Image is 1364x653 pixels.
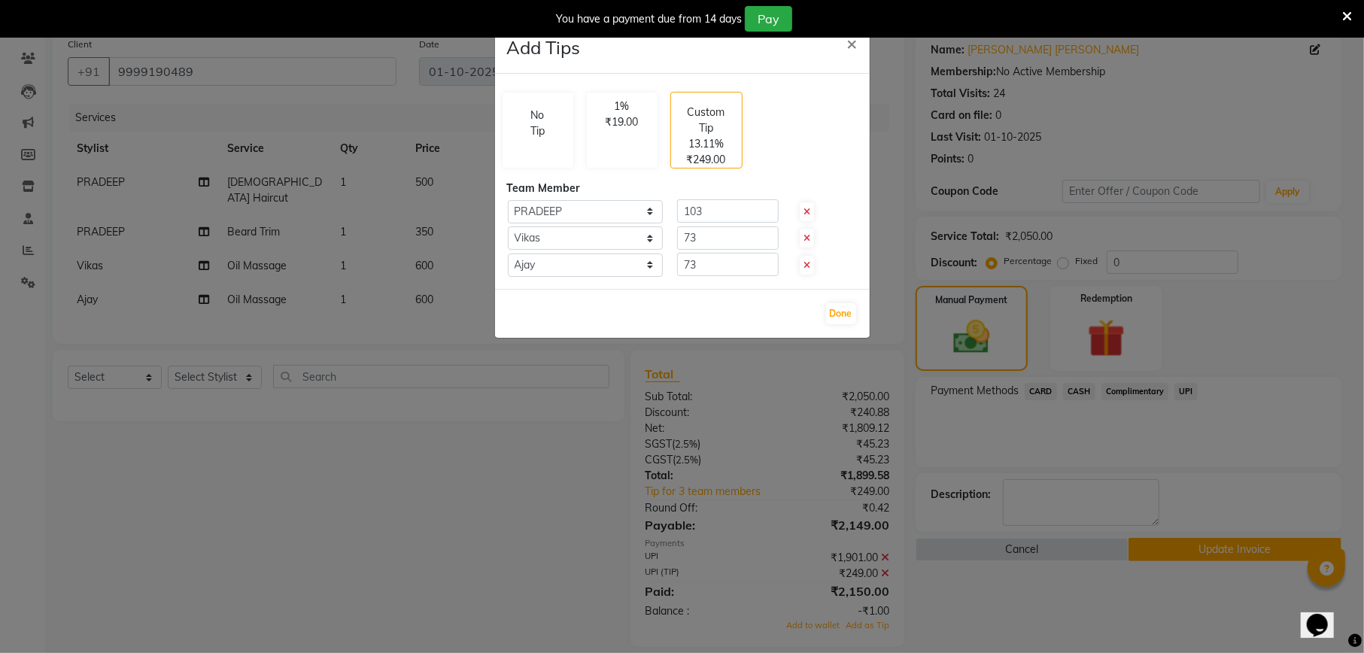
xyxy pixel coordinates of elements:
[745,6,792,32] button: Pay
[507,34,581,61] h4: Add Tips
[556,11,742,27] div: You have a payment due from 14 days
[596,114,649,130] p: ₹19.00
[826,303,856,324] button: Done
[527,108,549,139] p: No Tip
[596,99,649,114] p: 1%
[687,152,726,168] p: ₹249.00
[507,181,580,195] span: Team Member
[847,32,858,54] span: ×
[835,22,870,64] button: Close
[680,105,733,136] p: Custom Tip
[1301,593,1349,638] iframe: chat widget
[688,136,724,152] p: 13.11%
